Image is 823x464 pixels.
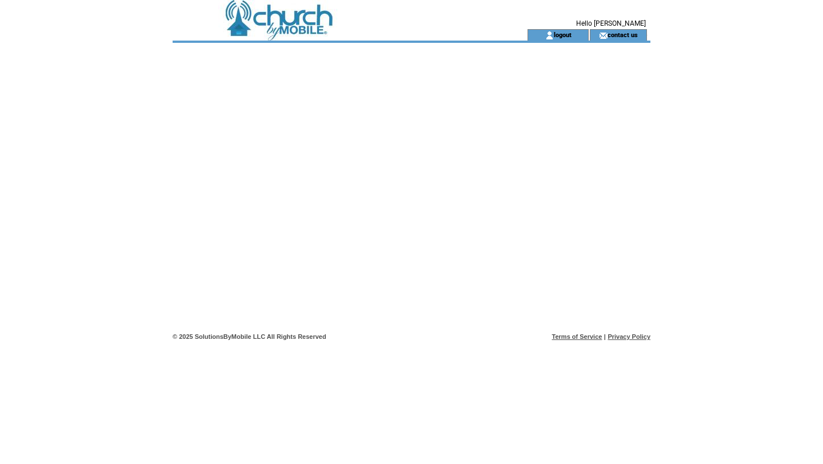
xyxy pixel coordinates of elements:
[599,31,608,40] img: contact_us_icon.gif
[173,333,326,340] span: © 2025 SolutionsByMobile LLC All Rights Reserved
[576,19,646,27] span: Hello [PERSON_NAME]
[554,31,572,38] a: logout
[604,333,606,340] span: |
[552,333,602,340] a: Terms of Service
[608,333,650,340] a: Privacy Policy
[545,31,554,40] img: account_icon.gif
[608,31,638,38] a: contact us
